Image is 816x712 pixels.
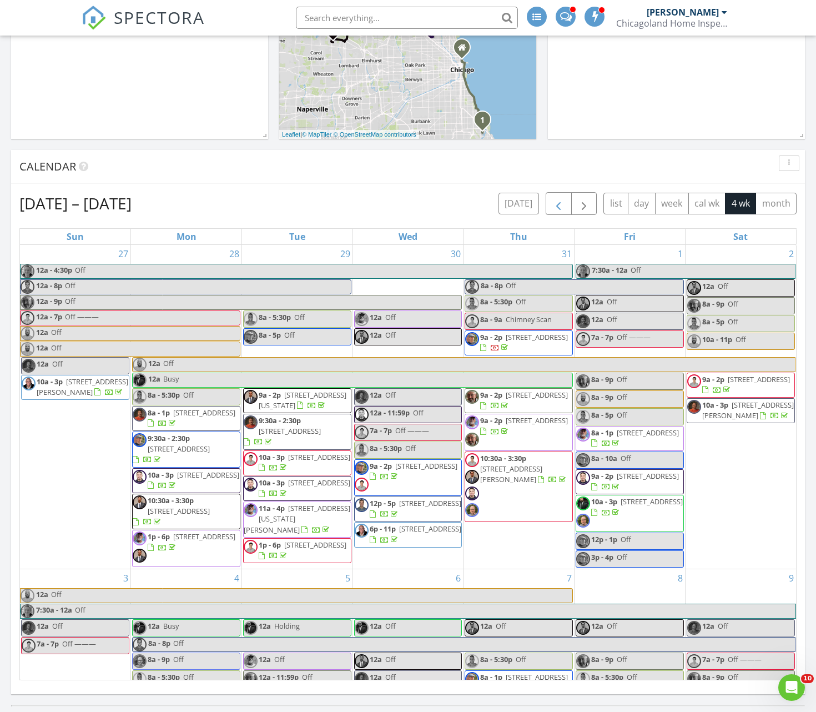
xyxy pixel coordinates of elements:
[395,461,457,471] span: [STREET_ADDRESS]
[685,245,796,569] td: Go to August 2, 2025
[506,390,568,400] span: [STREET_ADDRESS]
[133,433,210,464] a: 9:30a - 2:30p [STREET_ADDRESS]
[174,229,199,244] a: Monday
[65,312,99,322] span: Off ———
[274,621,300,631] span: Holding
[621,534,631,544] span: Off
[333,29,340,36] div: 124 Brewster Court, Unit C, Bloomingdale IL 60108
[687,400,701,414] img: img_3229.jpeg
[385,621,396,631] span: Off
[355,443,369,457] img: dominick_headshot.png
[465,433,479,447] img: 894d8c1dee954c1f9a17de4fffdd163f.jpeg
[355,621,369,635] img: aj_pic.png
[259,390,346,410] span: [STREET_ADDRESS][US_STATE]
[279,130,419,139] div: |
[51,327,62,337] span: Off
[591,314,603,324] span: 12a
[465,470,479,484] img: img_1565.jpg
[591,410,613,420] span: 8a - 5p
[244,452,258,466] img: vm_headshot.png
[116,245,130,263] a: Go to July 27, 2025
[259,621,271,631] span: 12a
[631,265,641,275] span: Off
[576,497,590,510] img: aj_pic.png
[480,332,568,353] a: 9a - 2p [STREET_ADDRESS]
[591,392,613,402] span: 8a - 9p
[787,569,796,587] a: Go to August 9, 2025
[465,314,479,328] img: vm_headshot.png
[607,314,617,324] span: Off
[576,471,590,485] img: img_2459.png
[133,495,210,527] a: 10:30a - 3:30p [STREET_ADDRESS]
[163,621,179,631] span: Busy
[133,495,147,509] img: img_1565.jpg
[576,410,590,424] img: dominick_headshot.png
[506,314,552,324] span: Chimney Scan
[565,569,574,587] a: Go to August 7, 2025
[591,471,679,492] a: 9a - 2p [STREET_ADDRESS]
[480,415,568,436] a: 9a - 2p [STREET_ADDRESS]
[36,342,49,356] span: 12a
[173,532,235,541] span: [STREET_ADDRESS]
[498,193,539,214] button: [DATE]
[21,342,34,356] img: 20220513_102516.png
[352,245,464,569] td: Go to July 30, 2025
[133,549,147,563] img: img_1565.jpg
[687,317,701,330] img: dominick_headshot.png
[687,373,795,398] a: 9a - 2p [STREET_ADDRESS]
[243,538,351,563] a: 1p - 6p [STREET_ADDRESS]
[591,497,683,517] a: 10a - 3p [STREET_ADDRESS]
[617,428,679,438] span: [STREET_ADDRESS]
[36,327,49,340] span: 12a
[65,296,75,306] span: Off
[702,374,790,395] a: 9a - 2p [STREET_ADDRESS]
[133,373,147,387] img: aj_pic.png
[148,358,161,372] span: 12a
[731,229,750,244] a: Saturday
[702,400,794,420] a: 10a - 3p [STREET_ADDRESS][PERSON_NAME]
[52,359,63,369] span: Off
[591,374,613,384] span: 8a - 9p
[787,245,796,263] a: Go to August 2, 2025
[21,311,34,325] img: vm_headshot.png
[132,468,240,493] a: 10a - 3p [STREET_ADDRESS]
[259,390,346,410] a: 9a - 2p [STREET_ADDRESS][US_STATE]
[259,426,321,436] span: [STREET_ADDRESS]
[148,408,235,428] a: 8a - 1p [STREET_ADDRESS]
[370,425,392,435] span: 7a - 7p
[22,359,36,373] img: img_3229.jpeg
[576,469,684,494] a: 9a - 2p [STREET_ADDRESS]
[576,428,590,442] img: b5fb512af8424afa9ed01bc4218aaf42.png
[21,375,129,400] a: 10a - 3p [STREET_ADDRESS][PERSON_NAME]
[465,503,479,517] img: img_8898.jpg
[576,264,590,278] img: img_6535.jpg
[132,432,240,468] a: 9:30a - 2:30p [STREET_ADDRESS]
[244,330,258,344] img: image.jpg
[64,229,86,244] a: Sunday
[21,589,34,603] img: 20220513_102516.png
[288,478,350,488] span: [STREET_ADDRESS]
[370,312,382,322] span: 12a
[482,119,489,126] div: 10016 S Exchange Ave, Chicago, IL 60617
[232,569,241,587] a: Go to August 4, 2025
[355,478,369,492] img: vm_headshot.png
[294,312,305,322] span: Off
[243,450,351,475] a: 10a - 3p [STREET_ADDRESS]
[702,400,794,420] span: [STREET_ADDRESS][PERSON_NAME]
[370,461,457,482] a: 9a - 2p [STREET_ADDRESS]
[621,453,631,463] span: Off
[148,532,170,541] span: 1p - 6p
[148,506,210,516] span: [STREET_ADDRESS]
[454,569,463,587] a: Go to August 6, 2025
[575,245,686,569] td: Go to August 1, 2025
[591,534,617,544] span: 12p - 1p
[259,478,350,498] a: 10a - 3p [STREET_ADDRESS]
[755,193,797,214] button: month
[244,503,350,534] span: [STREET_ADDRESS][US_STATE][PERSON_NAME]
[560,245,574,263] a: Go to July 31, 2025
[133,433,147,447] img: image.jpg
[21,280,34,294] img: jordan_headshot.png
[617,410,627,420] span: Off
[244,503,350,534] a: 11a - 4p [STREET_ADDRESS][US_STATE][PERSON_NAME]
[465,388,573,413] a: 9a - 2p [STREET_ADDRESS]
